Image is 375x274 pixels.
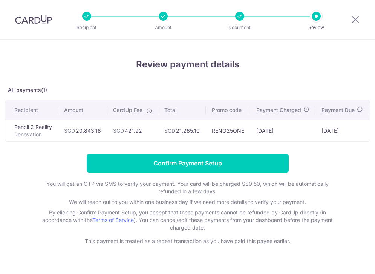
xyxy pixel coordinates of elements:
[58,100,107,120] th: Amount
[87,154,289,173] input: Confirm Payment Setup
[37,180,338,195] p: You will get an OTP via SMS to verify your payment. Your card will be charged S$0.50, which will ...
[5,100,58,120] th: Recipient
[158,100,206,120] th: Total
[113,127,124,134] span: SGD
[250,120,315,141] td: [DATE]
[58,120,107,141] td: 20,843.18
[135,24,191,31] p: Amount
[288,24,344,31] p: Review
[5,58,370,71] h4: Review payment details
[113,106,142,114] span: CardUp Fee
[37,237,338,245] p: This payment is treated as a repeat transaction as you have paid this payee earlier.
[164,127,175,134] span: SGD
[212,24,268,31] p: Document
[321,106,355,114] span: Payment Due
[256,106,301,114] span: Payment Charged
[59,24,115,31] p: Recipient
[64,127,75,134] span: SGD
[14,131,52,138] p: Renovation
[206,120,250,141] td: RENO25ONE
[5,86,370,94] p: All payments(1)
[107,120,158,141] td: 421.92
[326,251,367,270] iframe: Opens a widget where you can find more information
[37,198,338,206] p: We will reach out to you within one business day if we need more details to verify your payment.
[15,15,52,24] img: CardUp
[158,120,206,141] td: 21,265.10
[5,120,58,141] td: Pencil 2 Reality
[315,120,369,141] td: [DATE]
[92,217,134,223] a: Terms of Service
[37,209,338,231] p: By clicking Confirm Payment Setup, you accept that these payments cannot be refunded by CardUp di...
[206,100,250,120] th: Promo code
